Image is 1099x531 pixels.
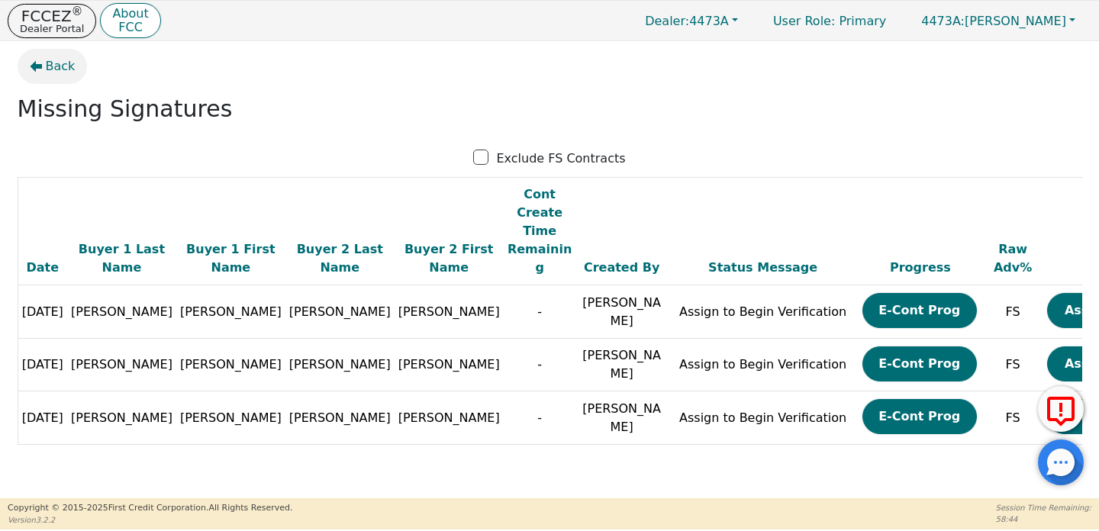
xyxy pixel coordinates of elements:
[576,391,668,445] td: [PERSON_NAME]
[921,14,965,28] span: 4473A:
[180,410,282,425] span: [PERSON_NAME]
[862,259,979,277] div: Progress
[580,259,664,277] div: Created By
[629,9,754,33] button: Dealer:4473A
[18,391,67,445] td: [DATE]
[905,9,1091,33] button: 4473A:[PERSON_NAME]
[8,514,292,526] p: Version 3.2.2
[668,391,859,445] td: Assign to Begin Verification
[496,150,625,168] p: Exclude FS Contracts
[112,21,148,34] p: FCC
[862,399,977,434] button: E-Cont Prog
[398,357,500,372] span: [PERSON_NAME]
[862,346,977,381] button: E-Cont Prog
[71,304,172,319] span: [PERSON_NAME]
[508,187,572,275] span: Cont Create Time Remaining
[208,503,292,513] span: All Rights Reserved.
[289,240,391,277] div: Buyer 2 Last Name
[8,502,292,515] p: Copyright © 2015- 2025 First Credit Corporation.
[1038,386,1084,432] button: Report Error to FCC
[289,410,391,425] span: [PERSON_NAME]
[180,240,282,277] div: Buyer 1 First Name
[504,391,576,445] td: -
[398,240,500,277] div: Buyer 2 First Name
[71,410,172,425] span: [PERSON_NAME]
[46,57,76,76] span: Back
[758,6,901,36] a: User Role: Primary
[22,259,64,277] div: Date
[758,6,901,36] p: Primary
[180,357,282,372] span: [PERSON_NAME]
[1006,410,1020,425] span: FS
[645,14,729,28] span: 4473A
[862,293,977,328] button: E-Cont Prog
[289,357,391,372] span: [PERSON_NAME]
[1006,357,1020,372] span: FS
[645,14,689,28] span: Dealer:
[986,240,1039,277] div: Raw Adv%
[100,3,160,39] button: AboutFCC
[18,285,67,339] td: [DATE]
[72,5,83,18] sup: ®
[112,8,148,20] p: About
[773,14,835,28] span: User Role :
[8,4,96,38] button: FCCEZ®Dealer Portal
[398,410,500,425] span: [PERSON_NAME]
[996,513,1091,525] p: 58:44
[1006,304,1020,319] span: FS
[576,338,668,391] td: [PERSON_NAME]
[71,357,172,372] span: [PERSON_NAME]
[71,240,172,277] div: Buyer 1 Last Name
[672,259,855,277] div: Status Message
[504,285,576,339] td: -
[18,338,67,391] td: [DATE]
[668,285,859,339] td: Assign to Begin Verification
[398,304,500,319] span: [PERSON_NAME]
[18,49,88,84] button: Back
[668,338,859,391] td: Assign to Begin Verification
[996,502,1091,513] p: Session Time Remaining:
[20,24,84,34] p: Dealer Portal
[180,304,282,319] span: [PERSON_NAME]
[20,8,84,24] p: FCCEZ
[18,95,1082,123] h2: Missing Signatures
[921,14,1066,28] span: [PERSON_NAME]
[289,304,391,319] span: [PERSON_NAME]
[504,338,576,391] td: -
[576,285,668,339] td: [PERSON_NAME]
